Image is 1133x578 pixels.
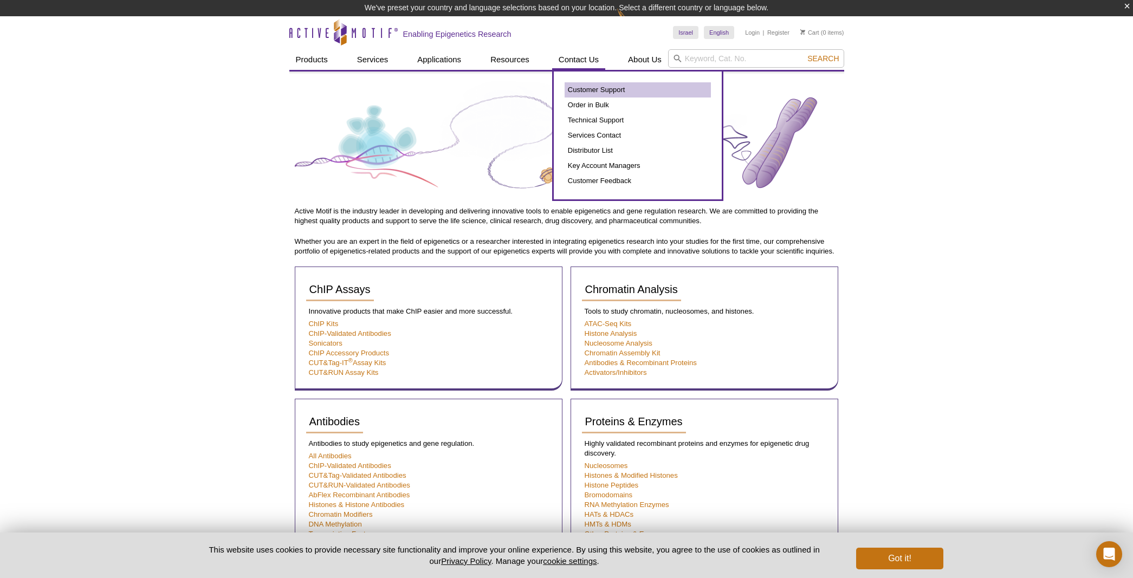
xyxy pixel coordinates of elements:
[565,113,711,128] a: Technical Support
[585,339,652,347] a: Nucleosome Analysis
[309,462,391,470] a: ChIP-Validated Antibodies
[309,339,342,347] a: Sonicators
[309,359,386,367] a: CUT&Tag-IT®Assay Kits
[585,415,683,427] span: Proteins & Enzymes
[800,26,844,39] li: (0 items)
[582,439,827,458] p: Highly validated recombinant proteins and enzymes for epigenetic drug discovery.
[309,510,373,518] a: Chromatin Modifiers
[441,556,491,566] a: Privacy Policy
[309,520,362,528] a: DNA Methylation
[309,471,406,479] a: CUT&Tag-Validated Antibodies
[617,8,646,34] img: Change Here
[565,158,711,173] a: Key Account Managers
[190,544,839,567] p: This website uses cookies to provide necessary site functionality and improve your online experie...
[800,29,819,36] a: Cart
[585,471,678,479] a: Histones & Modified Histones
[543,556,597,566] button: cookie settings
[306,410,363,433] a: Antibodies
[856,548,943,569] button: Got it!
[585,283,678,295] span: Chromatin Analysis
[309,452,352,460] a: All Antibodies
[309,501,405,509] a: Histones & Histone Antibodies
[306,278,374,301] a: ChIP Assays
[565,98,711,113] a: Order in Bulk
[800,29,805,35] img: Your Cart
[306,307,551,316] p: Innovative products that make ChIP easier and more successful.
[763,26,765,39] li: |
[306,439,551,449] p: Antibodies to study epigenetics and gene regulation.
[309,283,371,295] span: ChIP Assays
[621,49,668,70] a: About Us
[745,29,760,36] a: Login
[585,491,633,499] a: Bromodomains
[585,520,631,528] a: HMTs & HDMs
[585,368,647,376] a: Activators/Inhibitors
[585,359,697,367] a: Antibodies & Recombinant Proteins
[582,410,686,433] a: Proteins & Enzymes
[668,49,844,68] input: Keyword, Cat. No.
[565,143,711,158] a: Distributor List
[585,481,639,489] a: Histone Peptides
[673,26,698,39] a: Israel
[295,206,839,226] p: Active Motif is the industry leader in developing and delivering innovative tools to enable epige...
[295,237,839,256] p: Whether you are an expert in the field of epigenetics or a researcher interested in integrating e...
[309,530,375,538] a: Transcription Factors
[309,368,379,376] a: CUT&RUN Assay Kits
[585,530,669,538] a: Other Proteins & Enzymes
[585,329,637,337] a: Histone Analysis
[403,29,512,39] h2: Enabling Epigenetics Research
[295,81,839,204] img: Product Guide
[565,82,711,98] a: Customer Support
[565,128,711,143] a: Services Contact
[348,357,353,363] sup: ®
[565,173,711,189] a: Customer Feedback
[484,49,536,70] a: Resources
[309,491,410,499] a: AbFlex Recombinant Antibodies
[309,349,390,357] a: ChIP Accessory Products
[1096,541,1122,567] div: Open Intercom Messenger
[411,49,468,70] a: Applications
[309,481,410,489] a: CUT&RUN-Validated Antibodies
[807,54,839,63] span: Search
[767,29,789,36] a: Register
[309,320,339,328] a: ChIP Kits
[585,462,628,470] a: Nucleosomes
[585,510,634,518] a: HATs & HDACs
[585,320,632,328] a: ATAC-Seq Kits
[309,415,360,427] span: Antibodies
[582,307,827,316] p: Tools to study chromatin, nucleosomes, and histones.
[585,349,661,357] a: Chromatin Assembly Kit
[552,49,605,70] a: Contact Us
[804,54,842,63] button: Search
[582,278,681,301] a: Chromatin Analysis
[704,26,734,39] a: English
[309,329,391,337] a: ChIP-Validated Antibodies
[289,49,334,70] a: Products
[585,501,669,509] a: RNA Methylation Enzymes
[351,49,395,70] a: Services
